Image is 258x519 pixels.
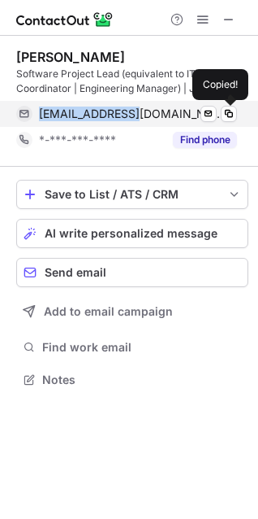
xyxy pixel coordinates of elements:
span: Send email [45,266,106,279]
button: Reveal Button [173,132,237,148]
div: Save to List / ATS / CRM [45,188,220,201]
span: Find work email [42,340,242,355]
button: Add to email campaign [16,297,248,326]
span: [EMAIL_ADDRESS][DOMAIN_NAME] [39,107,225,121]
button: Send email [16,258,248,287]
span: Add to email campaign [44,305,173,318]
span: Notes [42,373,242,387]
button: AI write personalized message [16,219,248,248]
div: [PERSON_NAME] [16,49,125,65]
button: save-profile-one-click [16,180,248,209]
img: ContactOut v5.3.10 [16,10,114,29]
button: Find work email [16,336,248,359]
div: Software Project Lead (equivalent to IT Coordinator | Engineering Manager) | Java | Cloud & Micro... [16,67,248,96]
button: Notes [16,369,248,391]
span: AI write personalized message [45,227,217,240]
